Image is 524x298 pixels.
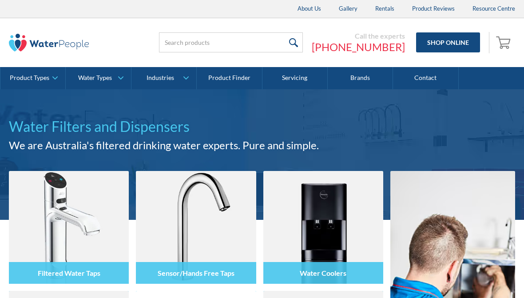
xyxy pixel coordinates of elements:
img: Filtered Water Taps [9,171,129,284]
img: shopping cart [496,35,513,49]
h4: Filtered Water Taps [38,269,100,277]
div: Product Types [10,74,49,82]
div: Water Types [78,74,112,82]
img: Water Coolers [263,171,383,284]
h4: Water Coolers [300,269,346,277]
a: [PHONE_NUMBER] [312,40,405,54]
div: Call the experts [312,32,405,40]
h4: Sensor/Hands Free Taps [158,269,234,277]
a: Industries [131,67,196,89]
img: The Water People [9,34,89,52]
a: Shop Online [416,32,480,52]
a: Contact [393,67,458,89]
a: Product Finder [197,67,262,89]
a: Product Types [0,67,65,89]
img: Sensor/Hands Free Taps [136,171,256,284]
div: Industries [147,74,174,82]
input: Search products [159,32,303,52]
a: Open empty cart [494,32,515,53]
a: Brands [328,67,393,89]
a: Water Types [66,67,131,89]
a: Servicing [262,67,328,89]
